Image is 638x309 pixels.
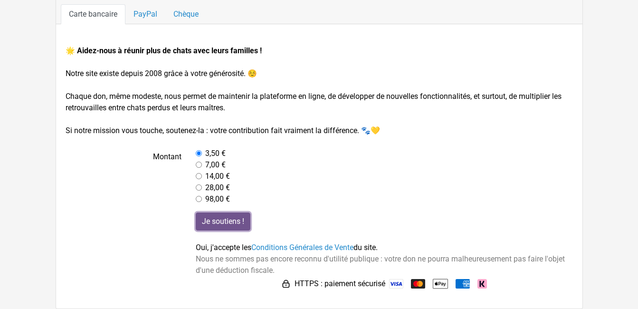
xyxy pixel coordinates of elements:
span: Nous ne sommes pas encore reconnu d'utilité publique : votre don ne pourra malheureusement pas fa... [196,254,565,275]
img: Klarna [477,279,487,289]
img: American Express [456,279,470,289]
a: Carte bancaire [61,4,125,24]
img: Mastercard [411,279,425,289]
label: 14,00 € [205,171,230,182]
strong: 🌟 Aidez-nous à réunir plus de chats avec leurs familles ! [66,46,262,55]
a: Conditions Générales de Vente [251,243,353,252]
img: HTTPS : paiement sécurisé [281,279,291,289]
label: 3,50 € [205,148,226,159]
label: Montant [58,148,189,205]
label: 28,00 € [205,182,230,193]
span: HTTPS : paiement sécurisé [295,278,385,290]
a: PayPal [125,4,165,24]
input: Je soutiens ! [196,212,250,231]
span: Oui, j'accepte les du site. [196,243,378,252]
form: Notre site existe depuis 2008 grâce à votre générosité. ☺️ Chaque don, même modeste, nous permet ... [66,45,573,291]
a: Chèque [165,4,207,24]
label: 7,00 € [205,159,226,171]
label: 98,00 € [205,193,230,205]
img: Apple Pay [433,276,448,291]
img: Visa [389,279,403,289]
